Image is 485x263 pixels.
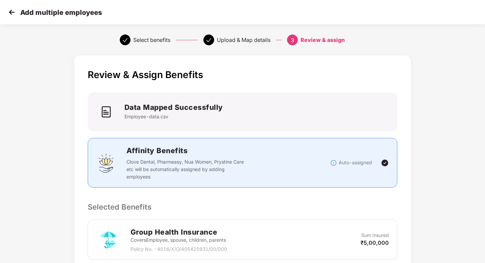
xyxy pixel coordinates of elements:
span: check [122,38,128,43]
span: 3 [291,37,294,44]
img: svg+xml;base64,PHN2ZyBpZD0iVGljay0yNHgyNCIgeG1sbnM9Imh0dHA6Ly93d3cudzMub3JnLzIwMDAvc3ZnIiB3aWR0aD... [381,159,389,167]
h2: Data Mapped Successfully [124,102,223,113]
div: Upload & Map details [217,34,270,45]
img: svg+xml;base64,PHN2ZyB4bWxucz0iaHR0cDovL3d3dy53My5vcmcvMjAwMC9zdmciIHdpZHRoPSI3MiIgaGVpZ2h0PSI3Mi... [96,228,120,252]
h2: Affinity Benefits [126,145,331,156]
span: check [206,38,211,43]
img: icon [96,102,116,122]
p: Add multiple employees [20,8,102,17]
img: svg+xml;base64,PHN2ZyB4bWxucz0iaHR0cDovL3d3dy53My5vcmcvMjAwMC9zdmciIHdpZHRoPSIzMCIgaGVpZ2h0PSIzMC... [7,7,17,17]
p: Sum Insured [361,232,389,239]
img: svg+xml;base64,PHN2ZyBpZD0iQWZmaW5pdHlfQmVuZWZpdHMiIGRhdGEtbmFtZT0iQWZmaW5pdHkgQmVuZWZpdHMiIHhtbG... [96,153,116,173]
p: Review & Assign Benefits [88,69,398,80]
div: Review & assign [301,34,345,45]
img: svg+xml;base64,PHN2ZyBpZD0iSW5mb18tXzMyeDMyIiBkYXRhLW5hbWU9IkluZm8gLSAzMngzMiIgeG1sbnM9Imh0dHA6Ly... [330,160,337,166]
h2: Group Health Insurance [131,226,227,238]
p: Policy No. - 4016/X/O/405425931/00/000 [131,245,227,253]
p: Selected Benefits [88,201,398,213]
div: Select benefits [133,34,170,45]
p: ₹5,00,000 [361,239,389,246]
p: Covers Employee, spouse, children, parents [131,236,227,244]
p: Clove Dental, Pharmeasy, Nua Women, Prystine Care etc will be automatically assigned by adding em... [126,158,249,181]
p: Auto-assigned [339,159,372,166]
p: Employee-data.csv [124,113,223,120]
